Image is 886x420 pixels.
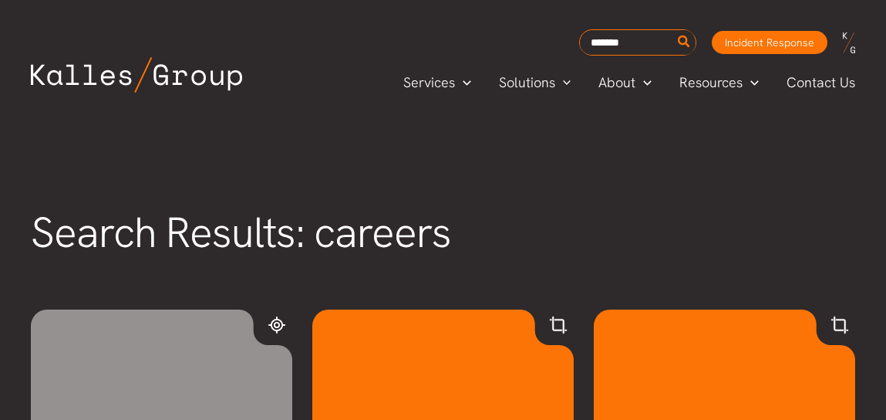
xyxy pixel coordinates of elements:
[485,71,585,94] a: SolutionsMenu Toggle
[712,31,827,54] a: Incident Response
[31,57,242,93] img: Kalles Group
[743,71,759,94] span: Menu Toggle
[389,71,485,94] a: ServicesMenu Toggle
[584,71,665,94] a: AboutMenu Toggle
[555,71,571,94] span: Menu Toggle
[389,69,871,95] nav: Primary Site Navigation
[773,71,871,94] a: Contact Us
[675,30,694,55] button: Search
[499,71,555,94] span: Solutions
[787,71,855,94] span: Contact Us
[598,71,635,94] span: About
[403,71,455,94] span: Services
[455,71,471,94] span: Menu Toggle
[665,71,773,94] a: ResourcesMenu Toggle
[635,71,652,94] span: Menu Toggle
[679,71,743,94] span: Resources
[31,205,451,260] span: Search Results: careers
